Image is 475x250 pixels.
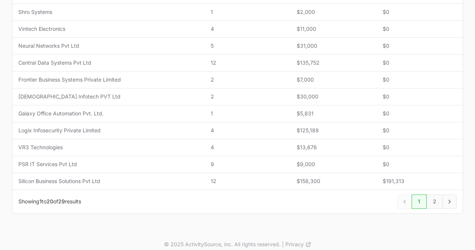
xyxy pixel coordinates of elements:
[297,76,371,83] span: $7,000
[58,198,65,205] span: 29
[297,110,371,117] span: $5,831
[18,25,198,33] span: Vintech Electronics
[297,93,371,100] span: $30,000
[18,177,198,185] span: Silicon Business Solutions Pvt Ltd
[18,42,198,50] span: Neural Networks Pvt Ltd
[383,42,457,50] span: $0
[383,127,457,134] span: $0
[210,161,284,168] span: 9
[210,93,284,100] span: 2
[210,127,284,134] span: 4
[383,161,457,168] span: $0
[297,144,371,151] span: $13,676
[47,198,53,205] span: 20
[383,76,457,83] span: $0
[210,59,284,67] span: 12
[210,42,284,50] span: 5
[297,127,371,134] span: $125,189
[383,93,457,100] span: $0
[285,241,311,248] a: Privacy
[210,76,284,83] span: 2
[39,198,42,205] span: 1
[18,8,198,16] span: Shro Systems
[297,42,371,50] span: $31,000
[412,194,427,209] a: 1
[18,110,198,117] span: Galaxy Office Automation Pvt. Ltd.
[18,76,198,83] span: Frontier Business Systems Private Limited
[383,177,457,185] span: $191,313
[18,198,81,205] p: Showing to of results
[297,177,371,185] span: $158,300
[297,25,371,33] span: $11,000
[164,241,280,248] p: © 2025 ActivitySource, inc. All rights reserved.
[210,110,284,117] span: 1
[297,161,371,168] span: $9,000
[282,241,284,248] span: |
[210,144,284,151] span: 4
[427,194,443,209] a: 2
[18,93,198,100] span: [DEMOGRAPHIC_DATA] Infotech PVT Ltd
[383,59,457,67] span: $0
[297,8,371,16] span: $2,000
[210,8,284,16] span: 1
[18,161,198,168] span: PSR IT Services Pvt Ltd
[210,177,284,185] span: 12
[383,8,457,16] span: $0
[383,110,457,117] span: $0
[297,59,371,67] span: $135,752
[383,144,457,151] span: $0
[442,194,457,209] a: Next
[210,25,284,33] span: 4
[383,25,457,33] span: $0
[18,144,198,151] span: VR3 Technologies
[18,59,198,67] span: Central Data Systems Pvt Ltd
[18,127,198,134] span: Logix Infosecurity Private Limited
